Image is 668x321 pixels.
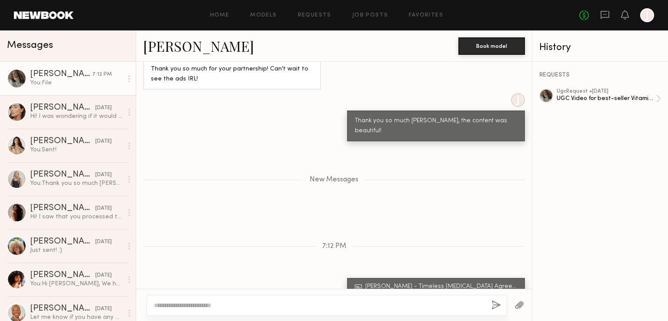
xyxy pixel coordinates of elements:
[557,94,656,103] div: UGC Video for best-seller Vitamin C
[539,72,661,78] div: REQUESTS
[30,246,123,254] div: Just sent! :)
[95,204,112,213] div: [DATE]
[310,176,358,184] span: New Messages
[95,171,112,179] div: [DATE]
[30,171,95,179] div: [PERSON_NAME]
[30,79,123,87] div: You: File
[640,8,654,22] a: J
[298,13,331,18] a: Requests
[95,104,112,112] div: [DATE]
[30,137,95,146] div: [PERSON_NAME]
[322,243,346,250] span: 7:12 PM
[352,13,388,18] a: Job Posts
[30,237,95,246] div: [PERSON_NAME]
[557,89,656,94] div: ugc Request • [DATE]
[30,179,123,187] div: You: Thank you so much [PERSON_NAME]!
[95,271,112,280] div: [DATE]
[95,137,112,146] div: [DATE]
[365,284,520,290] div: [PERSON_NAME] - Timeless [MEDICAL_DATA] Agreement [DATE] Countersigned
[557,89,661,109] a: ugcRequest •[DATE]UGC Video for best-seller Vitamin C
[92,70,112,79] div: 7:12 PM
[458,42,525,49] a: Book model
[30,280,123,288] div: You: Hi [PERSON_NAME], We have received it! We'll get back to you via email.
[30,104,95,112] div: [PERSON_NAME]
[30,204,95,213] div: [PERSON_NAME]
[95,305,112,313] div: [DATE]
[151,64,313,84] div: Thank you so much for your partnership! Can’t wait to see the ads IRL!
[143,37,254,55] a: [PERSON_NAME]
[539,43,661,53] div: History
[95,238,112,246] div: [DATE]
[250,13,277,18] a: Models
[30,146,123,154] div: You: Sent!
[7,40,53,50] span: Messages
[409,13,443,18] a: Favorites
[210,13,230,18] a: Home
[30,112,123,120] div: Hi! I was wondering if it would be ok with you guys to deliver content on the 1st? If not no worr...
[355,284,520,295] a: [PERSON_NAME] - Timeless [MEDICAL_DATA] Agreement [DATE] Countersigned.pdf354.51 KBClick to download
[30,70,92,79] div: [PERSON_NAME]
[30,271,95,280] div: [PERSON_NAME]
[458,37,525,55] button: Book model
[30,213,123,221] div: Hi! I saw that you processed the payment. I was wondering if you guys added the $50 that we agreed?
[30,304,95,313] div: [PERSON_NAME]
[355,116,517,136] div: Thank you so much [PERSON_NAME], the content was beautiful!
